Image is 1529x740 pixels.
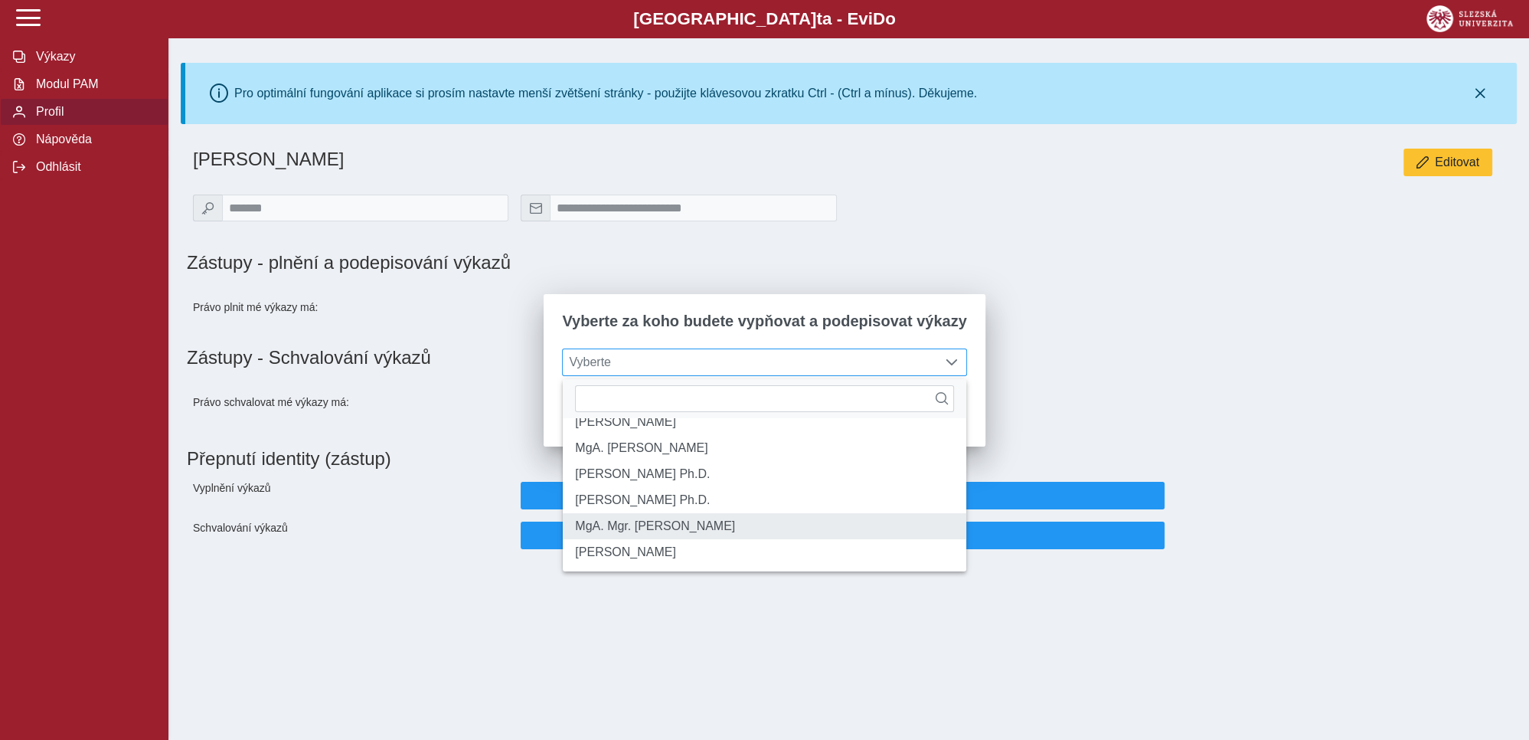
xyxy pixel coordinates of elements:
span: D [873,9,885,28]
h1: Zástupy - Schvalování výkazů [187,347,1511,368]
span: Vyberte za koho budete vypňovat a podepisovat výkazy [562,313,966,330]
button: Přepnout identitu [521,522,1165,549]
span: Nápověda [31,133,155,146]
div: Schvalování výkazů [187,516,515,555]
li: prof. Mgr. Jindřich Štreit [563,539,965,565]
span: Přepnout identitu [534,529,1152,542]
button: Editovat [1403,149,1492,176]
span: Výkazy [31,50,155,64]
li: prof. Mgr. Václav Podestát [563,409,965,435]
h1: Přepnutí identity (zástup) [187,442,1498,476]
div: Právo plnit mé výkazy má: [187,286,515,329]
li: doc. Mgr. Tomáš Pospěch Ph.D. [563,461,965,487]
span: Profil [31,105,155,119]
li: prof. Mgr. Jiří Siostrzonek Ph.D. [563,487,965,513]
img: logo_web_su.png [1426,5,1513,32]
li: MgA. Mgr. Michal Szalast [563,513,965,539]
span: Odhlásit [31,160,155,174]
div: Právo schvalovat mé výkazy má: [187,381,515,424]
span: Editovat [1435,156,1479,169]
span: Vyberte [563,349,937,375]
span: Přepnout identitu [534,489,1152,503]
div: Vyplnění výkazů [187,476,515,516]
h1: Zástupy - plnění a podepisování výkazů [187,252,1055,273]
span: t [816,9,822,28]
li: MgA. Karel Poneš [563,435,965,461]
b: [GEOGRAPHIC_DATA] a - Evi [46,9,1483,29]
div: Pro optimální fungování aplikace si prosím nastavte menší zvětšení stránky - použijte klávesovou ... [234,87,977,100]
span: Modul PAM [31,77,155,91]
span: o [885,9,896,28]
button: Přepnout identitu [521,482,1165,509]
h1: [PERSON_NAME] [193,149,1055,170]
